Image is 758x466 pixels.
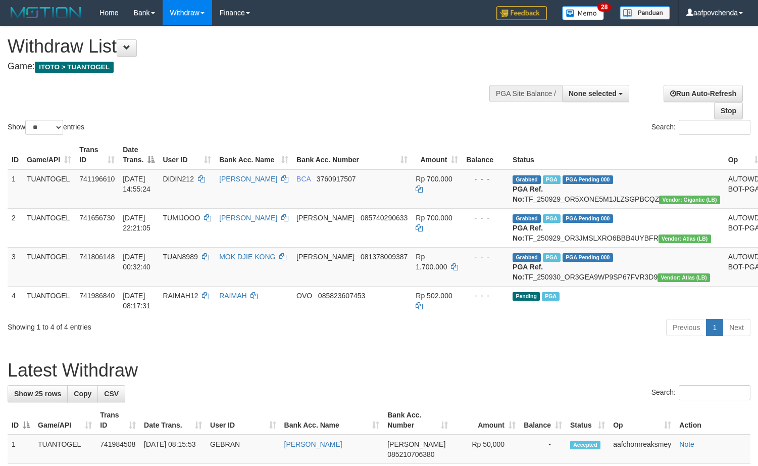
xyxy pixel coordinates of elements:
a: [PERSON_NAME] [219,214,277,222]
td: aafchornreaksmey [609,435,675,464]
td: TUANTOGEL [23,247,75,286]
div: PGA Site Balance / [489,85,562,102]
a: Note [679,440,694,448]
a: [PERSON_NAME] [219,175,277,183]
h1: Withdraw List [8,36,495,57]
th: Trans ID: activate to sort column ascending [75,141,119,169]
div: - - - [466,252,504,262]
span: OVO [296,292,312,300]
div: - - - [466,174,504,184]
td: TF_250929_OR3JMSLXRO6BBB4UYBFR [509,208,724,247]
td: TUANTOGEL [34,435,96,464]
th: User ID: activate to sort column ascending [206,406,280,435]
span: RAIMAH12 [163,292,198,300]
span: Marked by aafyoumonoriya [543,175,561,184]
button: None selected [562,85,629,102]
img: panduan.png [620,6,670,20]
th: Balance [462,141,509,169]
span: [DATE] 22:21:05 [123,214,150,232]
th: Bank Acc. Number: activate to sort column ascending [292,141,412,169]
label: Search: [651,120,750,135]
span: Pending [513,292,540,301]
span: 741986840 [79,292,115,300]
td: 1 [8,435,34,464]
td: Rp 50,000 [452,435,520,464]
b: PGA Ref. No: [513,263,543,281]
span: [DATE] 08:17:31 [123,292,150,310]
span: PGA Pending [563,175,613,184]
b: PGA Ref. No: [513,185,543,203]
th: Status [509,141,724,169]
b: PGA Ref. No: [513,224,543,242]
td: TF_250930_OR3GEA9WP9SP67FVR3D9 [509,247,724,286]
a: CSV [97,385,125,402]
span: Copy 081378009387 to clipboard [361,253,408,261]
th: Bank Acc. Name: activate to sort column ascending [280,406,384,435]
th: Bank Acc. Name: activate to sort column ascending [215,141,292,169]
span: None selected [569,89,617,98]
td: GEBRAN [206,435,280,464]
a: Previous [666,319,706,336]
th: Status: activate to sort column ascending [566,406,609,435]
span: PGA Pending [563,253,613,262]
span: [PERSON_NAME] [296,214,355,222]
th: ID [8,141,23,169]
td: 3 [8,247,23,286]
span: [DATE] 00:32:40 [123,253,150,271]
span: Vendor URL: https://dashboard.q2checkout.com/secure [659,196,720,204]
th: ID: activate to sort column descending [8,406,34,435]
span: Vendor URL: https://dashboard.q2checkout.com/secure [658,273,710,282]
img: Feedback.jpg [496,6,547,20]
a: [PERSON_NAME] [284,440,342,448]
span: Marked by aafchonlypin [543,253,561,262]
h1: Latest Withdraw [8,360,750,381]
span: Rp 700.000 [416,175,452,183]
span: Show 25 rows [14,390,61,398]
th: Balance: activate to sort column ascending [520,406,566,435]
td: [DATE] 08:15:53 [140,435,206,464]
td: TF_250929_OR5XONE5M1JLZSGPBCQZ [509,169,724,209]
a: Show 25 rows [8,385,68,402]
span: Copy 085740290633 to clipboard [361,214,408,222]
a: Run Auto-Refresh [664,85,743,102]
div: Showing 1 to 4 of 4 entries [8,318,308,332]
span: 741806148 [79,253,115,261]
th: Amount: activate to sort column ascending [412,141,462,169]
span: 28 [597,3,611,12]
td: 741984508 [96,435,140,464]
span: Marked by aafchonlypin [542,292,560,301]
label: Show entries [8,120,84,135]
span: TUAN8989 [163,253,197,261]
div: - - - [466,291,504,301]
span: Copy 085210706380 to clipboard [387,450,434,458]
th: Game/API: activate to sort column ascending [23,141,75,169]
span: Rp 700.000 [416,214,452,222]
th: Date Trans.: activate to sort column descending [119,141,159,169]
span: CSV [104,390,119,398]
span: TUMIJOOO [163,214,200,222]
a: 1 [706,319,723,336]
th: Bank Acc. Number: activate to sort column ascending [383,406,451,435]
th: Game/API: activate to sort column ascending [34,406,96,435]
span: Rp 1.700.000 [416,253,447,271]
span: Grabbed [513,214,541,223]
td: - [520,435,566,464]
span: [DATE] 14:55:24 [123,175,150,193]
td: 1 [8,169,23,209]
span: [PERSON_NAME] [296,253,355,261]
span: Rp 502.000 [416,292,452,300]
td: TUANTOGEL [23,286,75,315]
td: TUANTOGEL [23,208,75,247]
span: PGA Pending [563,214,613,223]
span: Copy [74,390,91,398]
span: ITOTO > TUANTOGEL [35,62,114,73]
div: - - - [466,213,504,223]
span: Accepted [570,441,600,449]
th: User ID: activate to sort column ascending [159,141,215,169]
label: Search: [651,385,750,400]
span: Grabbed [513,175,541,184]
h4: Game: [8,62,495,72]
span: Marked by aafchonlypin [543,214,561,223]
input: Search: [679,385,750,400]
input: Search: [679,120,750,135]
